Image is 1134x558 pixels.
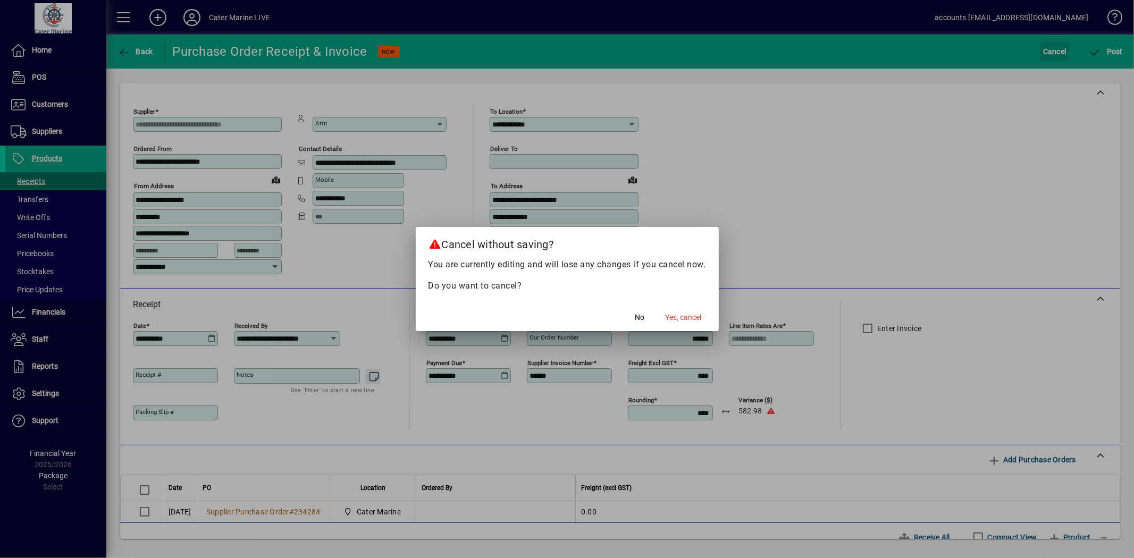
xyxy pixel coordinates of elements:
p: You are currently editing and will lose any changes if you cancel now. [429,258,706,271]
p: Do you want to cancel? [429,280,706,292]
h2: Cancel without saving? [416,227,719,258]
button: Yes, cancel [661,308,706,327]
button: No [623,308,657,327]
span: Yes, cancel [666,312,702,323]
span: No [635,312,645,323]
